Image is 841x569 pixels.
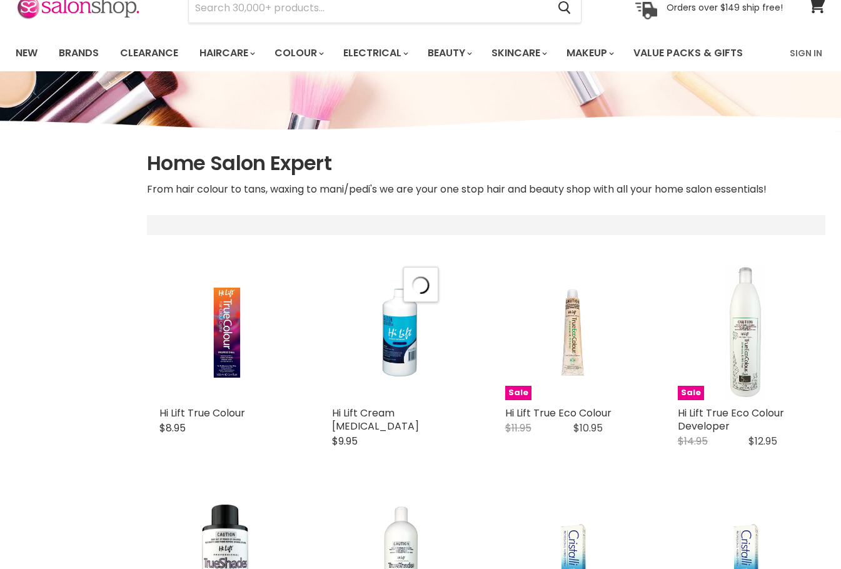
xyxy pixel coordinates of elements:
span: Sale [678,386,704,400]
img: Hi Lift True Eco Colour [528,265,618,400]
a: Hi Lift True Eco Colour Developer Sale [678,265,813,400]
span: $12.95 [748,434,777,448]
p: Orders over $149 ship free! [667,2,783,13]
a: Colour [265,40,331,66]
ul: Main menu [6,35,767,71]
h1: Home Salon Expert [147,150,825,176]
a: Hi Lift True Eco Colour Developer [678,406,784,433]
a: Sign In [782,40,830,66]
div: From hair colour to tans, waxing to mani/pedi's we are your one stop hair and beauty shop with al... [147,181,825,198]
a: Makeup [557,40,622,66]
a: Hi Lift True Eco Colour Hi Lift True Eco Colour Sale [505,265,640,400]
a: Skincare [482,40,555,66]
span: $11.95 [505,421,531,435]
img: Hi Lift True Eco Colour Developer [725,265,765,400]
a: Clearance [111,40,188,66]
a: Haircare [190,40,263,66]
a: New [6,40,47,66]
a: Hi Lift Cream Peroxide [332,265,467,400]
a: Value Packs & Gifts [624,40,752,66]
a: Hi Lift True Colour Hi Lift True Colour [159,265,295,400]
img: Hi Lift Cream Peroxide [355,265,445,400]
a: Hi Lift True Eco Colour [505,406,612,420]
a: Hi Lift Cream [MEDICAL_DATA] [332,406,419,433]
span: $9.95 [332,434,358,448]
a: Brands [49,40,108,66]
span: $10.95 [573,421,603,435]
a: Beauty [418,40,480,66]
span: $8.95 [159,421,186,435]
a: Hi Lift True Colour [159,406,245,420]
img: Hi Lift True Colour [182,265,272,400]
a: Electrical [334,40,416,66]
span: Sale [505,386,531,400]
span: $14.95 [678,434,708,448]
